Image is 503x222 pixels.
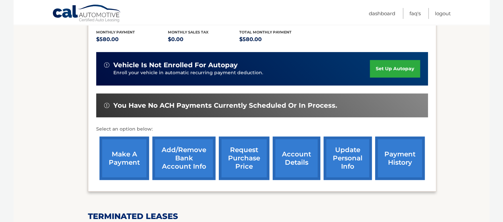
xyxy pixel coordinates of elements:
[168,35,240,44] p: $0.00
[409,8,421,19] a: FAQ's
[104,103,109,108] img: alert-white.svg
[113,101,337,110] span: You have no ACH payments currently scheduled or in process.
[88,211,436,221] h2: terminated leases
[113,69,370,77] p: Enroll your vehicle in automatic recurring payment deduction.
[370,60,420,78] a: set up autopay
[239,30,291,34] span: Total Monthly Payment
[369,8,395,19] a: Dashboard
[52,4,122,24] a: Cal Automotive
[152,137,215,180] a: Add/Remove bank account info
[96,30,135,34] span: Monthly Payment
[375,137,425,180] a: payment history
[273,137,320,180] a: account details
[99,137,149,180] a: make a payment
[435,8,451,19] a: Logout
[96,125,428,133] p: Select an option below:
[113,61,238,69] span: vehicle is not enrolled for autopay
[239,35,311,44] p: $580.00
[324,137,372,180] a: update personal info
[96,35,168,44] p: $580.00
[104,62,109,68] img: alert-white.svg
[219,137,269,180] a: request purchase price
[168,30,209,34] span: Monthly sales Tax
